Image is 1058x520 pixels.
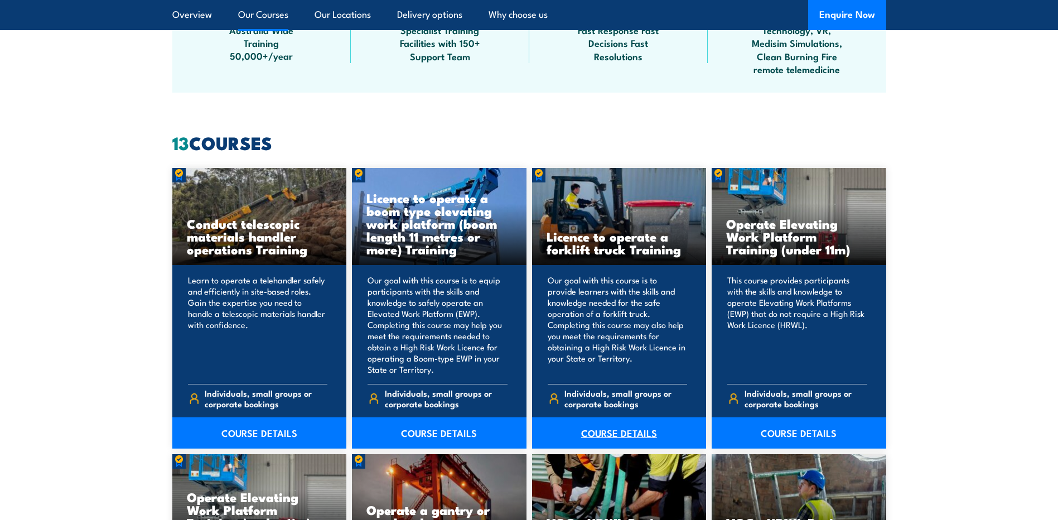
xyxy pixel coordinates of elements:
h2: COURSES [172,134,886,150]
a: COURSE DETAILS [712,417,886,449]
a: COURSE DETAILS [532,417,707,449]
p: This course provides participants with the skills and knowledge to operate Elevating Work Platfor... [727,275,867,375]
h3: Licence to operate a forklift truck Training [547,230,692,256]
h3: Licence to operate a boom type elevating work platform (boom length 11 metres or more) Training [366,191,512,256]
span: Technology, VR, Medisim Simulations, Clean Burning Fire remote telemedicine [747,23,847,76]
a: COURSE DETAILS [172,417,347,449]
a: COURSE DETAILS [352,417,526,449]
strong: 13 [172,128,189,156]
h3: Conduct telescopic materials handler operations Training [187,217,332,256]
span: Individuals, small groups or corporate bookings [205,388,327,409]
span: Individuals, small groups or corporate bookings [385,388,508,409]
p: Our goal with this course is to provide learners with the skills and knowledge needed for the saf... [548,275,688,375]
h3: Operate Elevating Work Platform Training (under 11m) [726,217,872,256]
span: Fast Response Fast Decisions Fast Resolutions [568,23,669,62]
span: Australia Wide Training 50,000+/year [211,23,312,62]
span: Individuals, small groups or corporate bookings [745,388,867,409]
span: Individuals, small groups or corporate bookings [564,388,687,409]
p: Learn to operate a telehandler safely and efficiently in site-based roles. Gain the expertise you... [188,275,328,375]
p: Our goal with this course is to equip participants with the skills and knowledge to safely operat... [368,275,508,375]
span: Specialist Training Facilities with 150+ Support Team [390,23,490,62]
